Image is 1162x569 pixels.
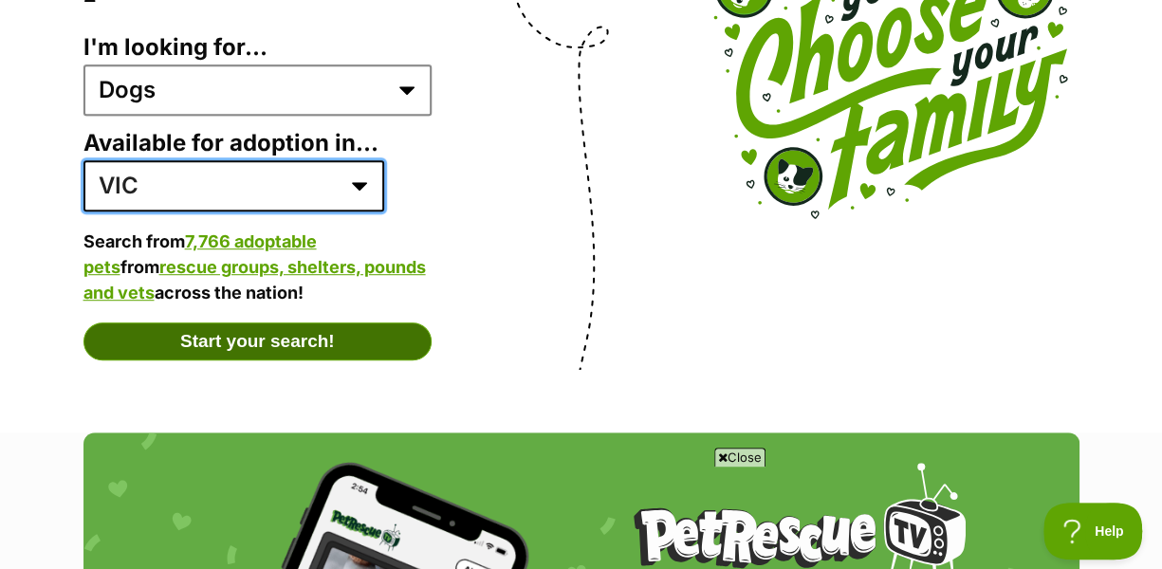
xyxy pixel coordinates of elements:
[83,257,426,303] a: rescue groups, shelters, pounds and vets
[83,130,433,156] label: Available for adoption in...
[83,229,433,305] p: Search from from across the nation!
[83,231,317,277] a: 7,766 adoptable pets
[714,448,765,467] span: Close
[121,474,1042,560] iframe: Advertisement
[1043,503,1143,560] iframe: Help Scout Beacon - Open
[83,34,433,61] label: I'm looking for...
[83,322,433,360] button: Start your search!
